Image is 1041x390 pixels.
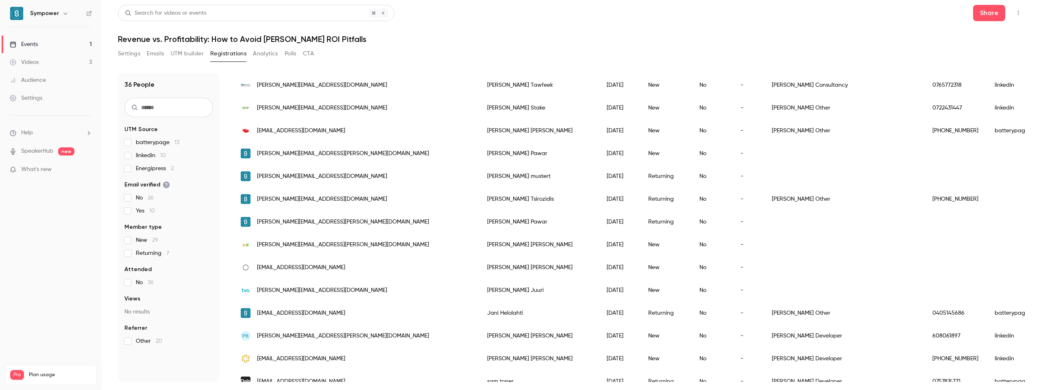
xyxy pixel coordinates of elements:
span: [PERSON_NAME][EMAIL_ADDRESS][DOMAIN_NAME] [257,286,387,295]
div: [DATE] [599,96,640,119]
div: - [732,119,764,142]
span: [PERSON_NAME][EMAIL_ADDRESS][DOMAIN_NAME] [257,195,387,204]
span: new [58,147,74,156]
div: - [732,256,764,279]
div: [DATE] [599,74,640,96]
div: Videos [10,58,39,66]
div: No [691,210,732,233]
span: batterypage [136,138,179,147]
div: - [732,302,764,324]
button: Share [973,5,1005,21]
img: auxinfra.com [241,354,250,364]
div: Settings [10,94,42,102]
div: Audience [10,76,46,84]
span: No [136,194,154,202]
section: facet-groups [124,125,213,345]
span: [PERSON_NAME][EMAIL_ADDRESS][PERSON_NAME][DOMAIN_NAME] [257,218,429,226]
div: 608061897 [924,324,987,347]
button: Polls [285,47,296,60]
div: [DATE] [599,256,640,279]
span: Member type [124,223,162,231]
div: New [640,74,691,96]
p: No results [124,308,213,316]
span: Pro [10,370,24,380]
span: Views [124,295,140,303]
div: [PERSON_NAME] [PERSON_NAME] [479,256,599,279]
span: Other [136,337,162,345]
div: No [691,302,732,324]
span: Email verified [124,181,170,189]
span: [PERSON_NAME][EMAIL_ADDRESS][PERSON_NAME][DOMAIN_NAME] [257,332,429,340]
div: Returning [640,165,691,188]
div: [PERSON_NAME] Developer [764,324,924,347]
div: Events [10,40,38,48]
div: [DATE] [599,165,640,188]
div: [DATE] [599,233,640,256]
span: [EMAIL_ADDRESS][DOMAIN_NAME] [257,377,345,386]
img: sympower.net [241,194,250,204]
button: CTA [303,47,314,60]
h1: 36 People [124,80,155,90]
div: [PERSON_NAME] Other [764,96,924,119]
span: New [136,236,158,244]
span: 10 [149,208,155,214]
div: [DATE] [599,347,640,370]
img: lightsourcebp.com [241,240,250,250]
span: Yes [136,207,155,215]
span: Attended [124,265,152,274]
div: No [691,324,732,347]
div: [PERSON_NAME] Juuri [479,279,599,302]
div: [PERSON_NAME] [PERSON_NAME] [479,347,599,370]
div: Returning [640,302,691,324]
h6: Sympower [30,9,59,18]
div: No [691,96,732,119]
img: greenportnorth.dk [241,263,250,272]
div: No [691,233,732,256]
div: [PHONE_NUMBER] [924,188,987,210]
img: daisenergy.com [241,377,250,386]
div: Returning [640,188,691,210]
div: No [691,142,732,165]
span: UTM Source [124,125,158,134]
div: New [640,279,691,302]
div: [DATE] [599,119,640,142]
div: [PERSON_NAME] Pawar [479,142,599,165]
div: 0765772318 [924,74,987,96]
div: [PHONE_NUMBER] [924,119,987,142]
li: help-dropdown-opener [10,129,92,137]
div: No [691,119,732,142]
a: SpeakerHub [21,147,53,156]
div: [PERSON_NAME] mustert [479,165,599,188]
div: No [691,165,732,188]
div: Returning [640,210,691,233]
div: [DATE] [599,210,640,233]
div: - [732,165,764,188]
img: sympower.net [241,171,250,181]
span: 29 [152,237,158,243]
span: 7 [166,250,169,256]
span: 10 [160,153,166,158]
div: [PERSON_NAME] [PERSON_NAME] [479,119,599,142]
div: [DATE] [599,279,640,302]
span: [EMAIL_ADDRESS][DOMAIN_NAME] [257,263,345,272]
span: 13 [174,140,179,145]
span: [EMAIL_ADDRESS][DOMAIN_NAME] [257,355,345,363]
div: Jani Helolahti [479,302,599,324]
span: 20 [156,338,162,344]
div: linkedin [987,74,1037,96]
div: [PERSON_NAME] Stake [479,96,599,119]
div: New [640,142,691,165]
span: Referrer [124,324,147,332]
div: linkedin [987,96,1037,119]
iframe: Noticeable Trigger [82,166,92,173]
img: sympower.net [241,149,250,158]
span: 36 [148,280,154,285]
div: batterypage [987,119,1037,142]
img: tvo.fi [241,285,250,295]
h1: Revenue vs. Profitability: How to Avoid [PERSON_NAME] ROI Pitfalls [118,34,1025,44]
span: What's new [21,165,52,174]
button: Analytics [253,47,278,60]
div: batterypage [987,302,1037,324]
span: Plan usage [29,372,91,378]
div: New [640,347,691,370]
